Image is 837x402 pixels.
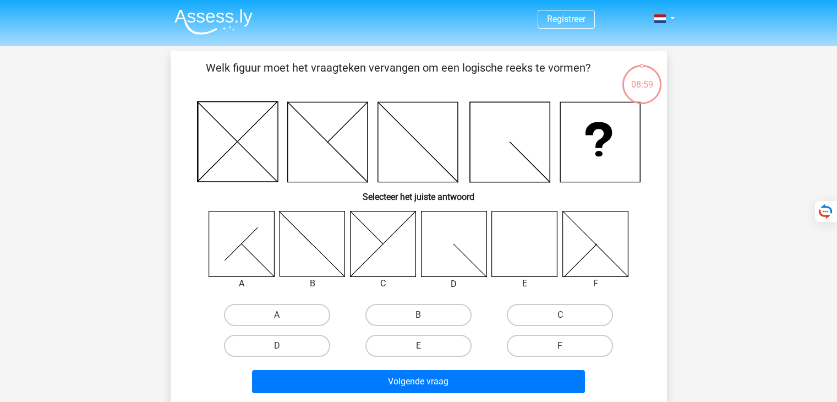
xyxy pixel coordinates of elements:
p: Welk figuur moet het vraagteken vervangen om een logische reeks te vormen? [188,59,608,93]
label: A [224,304,330,326]
div: B [271,277,354,290]
label: E [365,335,472,357]
div: C [342,277,425,290]
div: F [554,277,637,290]
h6: Selecteer het juiste antwoord [188,183,649,202]
div: E [483,277,566,290]
button: Volgende vraag [252,370,585,393]
a: Registreer [547,14,586,24]
label: F [507,335,613,357]
div: 08:59 [621,64,663,91]
div: D [413,278,496,291]
label: B [365,304,472,326]
div: A [200,277,283,290]
label: D [224,335,330,357]
label: C [507,304,613,326]
img: Assessly [174,9,253,35]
